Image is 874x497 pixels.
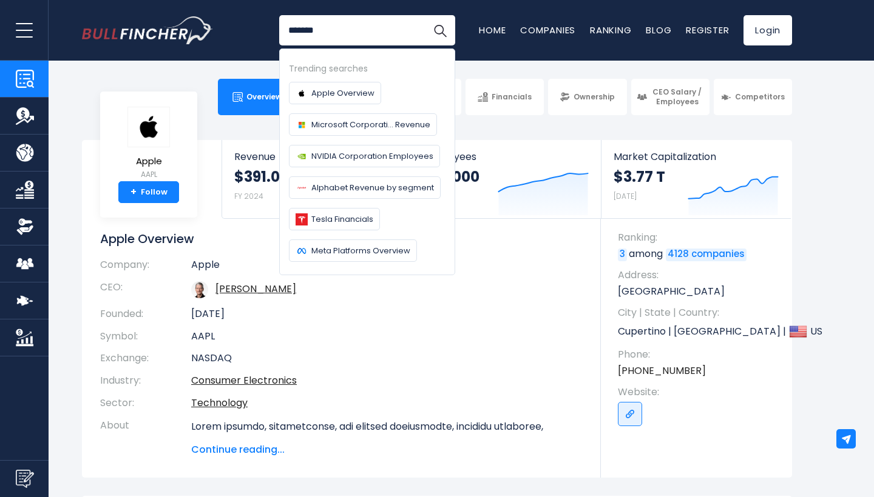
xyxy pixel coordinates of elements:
a: Go to link [618,402,642,426]
button: Search [425,15,455,45]
span: City | State | Country: [618,306,780,319]
img: Company logo [296,213,308,225]
span: Ranking: [618,231,780,244]
td: NASDAQ [191,347,583,370]
th: Industry: [100,370,191,392]
a: Overview [218,79,296,115]
span: Alphabet Revenue by segment [311,181,434,194]
th: Sector: [100,392,191,415]
th: Exchange: [100,347,191,370]
a: 4128 companies [666,248,747,261]
th: CEO: [100,276,191,303]
span: CEO Salary / Employees [651,87,704,106]
span: Overview [246,92,282,102]
div: Trending searches [289,62,445,76]
small: [DATE] [614,191,637,201]
td: [DATE] [191,303,583,325]
span: Employees [424,151,588,162]
span: Address: [618,269,780,282]
img: Company logo [296,150,308,162]
img: Company logo [296,245,308,257]
span: Apple Overview [311,87,374,99]
a: Revenue $391.04 B FY 2024 [222,140,411,218]
span: Microsoft Corporati... Revenue [311,118,430,131]
span: Financials [492,92,532,102]
a: CEO Salary / Employees [631,79,710,115]
a: Ownership [548,79,626,115]
a: Employees 164,000 FY 2024 [412,140,600,218]
a: Register [686,24,729,36]
strong: + [130,187,137,198]
span: Continue reading... [191,442,583,457]
a: Ranking [590,24,631,36]
th: Founded: [100,303,191,325]
span: Ownership [574,92,615,102]
img: Company logo [296,182,308,194]
span: Apple [127,156,170,167]
span: Market Capitalization [614,151,779,162]
span: NVIDIA Corporation Employees [311,150,433,162]
span: Tesla Financials [311,213,373,225]
p: Cupertino | [GEOGRAPHIC_DATA] | US [618,322,780,341]
a: Tesla Financials [289,208,380,230]
img: AAPL logo [127,107,170,147]
a: Apple Overview [289,82,381,104]
a: Microsoft Corporati... Revenue [289,113,437,136]
a: Market Capitalization $3.77 T [DATE] [601,140,791,218]
a: Consumer Electronics [191,373,297,387]
small: FY 2024 [234,191,263,201]
a: Meta Platforms Overview [289,239,417,262]
a: Go to homepage [82,16,212,44]
small: AAPL [127,169,170,180]
strong: $3.77 T [614,167,665,186]
p: among [618,247,780,261]
span: Website: [618,385,780,399]
p: [GEOGRAPHIC_DATA] [618,285,780,298]
img: Company logo [296,119,308,131]
a: NVIDIA Corporation Employees [289,145,440,167]
a: Login [744,15,792,45]
a: Alphabet Revenue by segment [289,176,441,199]
td: Apple [191,259,583,276]
span: Phone: [618,348,780,361]
span: Competitors [735,92,785,102]
span: Revenue [234,151,399,162]
a: [PHONE_NUMBER] [618,364,706,378]
th: About [100,415,191,457]
td: AAPL [191,325,583,348]
img: Company logo [296,87,308,99]
a: ceo [215,282,296,296]
a: Blog [646,24,671,36]
img: Ownership [16,218,34,236]
a: Companies [520,24,575,36]
span: Meta Platforms Overview [311,244,410,257]
h1: Apple Overview [100,231,583,247]
a: 3 [618,248,627,261]
th: Company: [100,259,191,276]
a: Financials [466,79,544,115]
img: tim-cook.jpg [191,281,208,298]
a: Technology [191,396,248,410]
a: Apple AAPL [127,106,171,182]
th: Symbol: [100,325,191,348]
a: +Follow [118,181,179,203]
a: Competitors [714,79,792,115]
a: Home [479,24,506,36]
img: Bullfincher logo [82,16,213,44]
strong: $391.04 B [234,167,302,186]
